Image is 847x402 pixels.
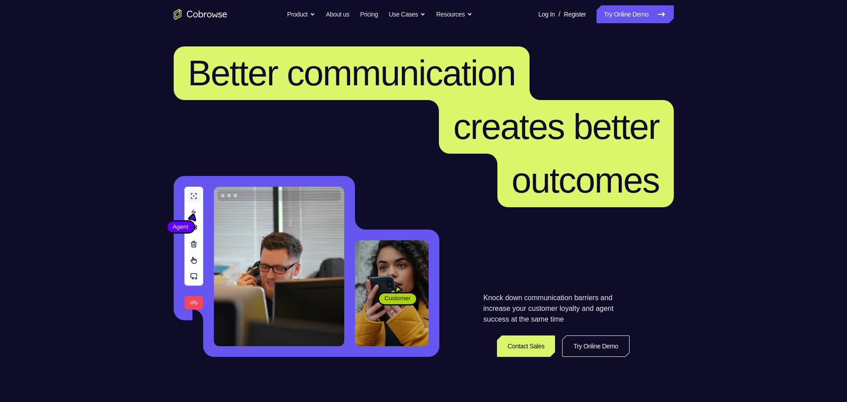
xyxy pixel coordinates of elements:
[389,5,426,23] button: Use Cases
[174,9,227,20] a: Go to the home page
[562,335,629,357] a: Try Online Demo
[360,5,378,23] a: Pricing
[379,294,416,303] span: Customer
[188,53,516,93] span: Better communication
[287,5,315,23] button: Product
[559,9,560,20] span: /
[497,335,555,357] a: Contact Sales
[436,5,472,23] button: Resources
[184,187,203,310] img: A series of tools used in co-browsing sessions
[538,5,555,23] a: Log In
[453,107,659,147] span: creates better
[512,160,659,200] span: outcomes
[167,222,194,231] span: Agent
[355,240,429,346] img: A customer holding their phone
[484,293,630,325] p: Knock down communication barriers and increase your customer loyalty and agent success at the sam...
[326,5,349,23] a: About us
[214,187,344,346] img: A customer support agent talking on the phone
[564,5,586,23] a: Register
[597,5,673,23] a: Try Online Demo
